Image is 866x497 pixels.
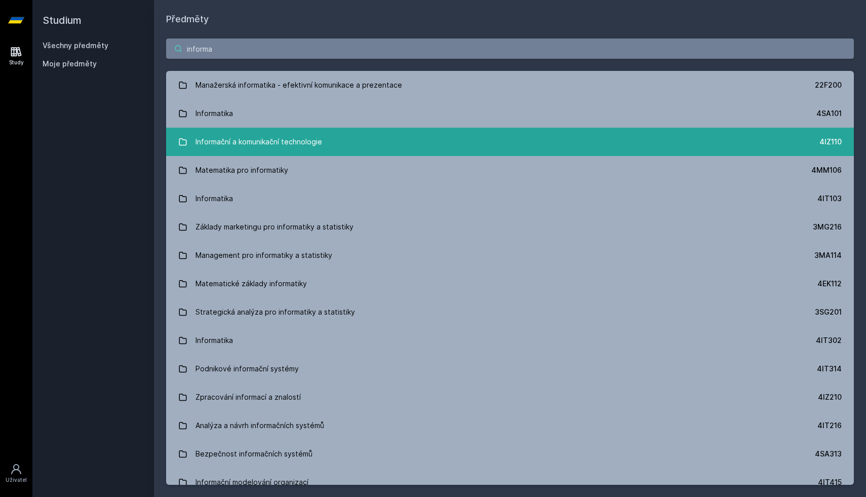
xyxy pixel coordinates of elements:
[819,137,842,147] div: 4IZ110
[166,411,854,440] a: Analýza a návrh informačních systémů 4IT216
[166,128,854,156] a: Informační a komunikační technologie 4IZ110
[195,387,301,407] div: Zpracování informací a znalostí
[195,132,322,152] div: Informační a komunikační technologie
[195,359,299,379] div: Podnikové informační systémy
[817,279,842,289] div: 4EK112
[811,165,842,175] div: 4MM106
[195,472,308,492] div: Informační modelování organizací
[43,59,97,69] span: Moje předměty
[195,75,402,95] div: Manažerská informatika - efektivní komunikace a prezentace
[166,468,854,496] a: Informační modelování organizací 4IT415
[166,241,854,270] a: Management pro informatiky a statistiky 3MA114
[195,415,324,436] div: Analýza a návrh informačních systémů
[195,188,233,209] div: Informatika
[166,156,854,184] a: Matematika pro informatiky 4MM106
[195,245,332,265] div: Management pro informatiky a statistiky
[166,99,854,128] a: Informatika 4SA101
[166,270,854,298] a: Matematické základy informatiky 4EK112
[166,383,854,411] a: Zpracování informací a znalostí 4IZ210
[166,12,854,26] h1: Předměty
[43,41,108,50] a: Všechny předměty
[166,213,854,241] a: Základy marketingu pro informatiky a statistiky 3MG216
[813,222,842,232] div: 3MG216
[166,298,854,326] a: Strategická analýza pro informatiky a statistiky 3SG201
[166,440,854,468] a: Bezpečnost informačních systémů 4SA313
[195,274,307,294] div: Matematické základy informatiky
[816,335,842,346] div: 4IT302
[815,307,842,317] div: 3SG201
[166,326,854,355] a: Informatika 4IT302
[817,420,842,431] div: 4IT216
[9,59,24,66] div: Study
[195,444,312,464] div: Bezpečnost informačních systémů
[818,392,842,402] div: 4IZ210
[195,217,353,237] div: Základy marketingu pro informatiky a statistiky
[195,160,288,180] div: Matematika pro informatiky
[815,449,842,459] div: 4SA313
[195,302,355,322] div: Strategická analýza pro informatiky a statistiky
[2,41,30,71] a: Study
[166,184,854,213] a: Informatika 4IT103
[2,458,30,489] a: Uživatel
[816,108,842,119] div: 4SA101
[815,80,842,90] div: 22F200
[817,194,842,204] div: 4IT103
[195,103,233,124] div: Informatika
[195,330,233,351] div: Informatika
[814,250,842,260] div: 3MA114
[818,477,842,487] div: 4IT415
[817,364,842,374] div: 4IT314
[6,476,27,484] div: Uživatel
[166,355,854,383] a: Podnikové informační systémy 4IT314
[166,39,854,59] input: Název nebo ident předmětu…
[166,71,854,99] a: Manažerská informatika - efektivní komunikace a prezentace 22F200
